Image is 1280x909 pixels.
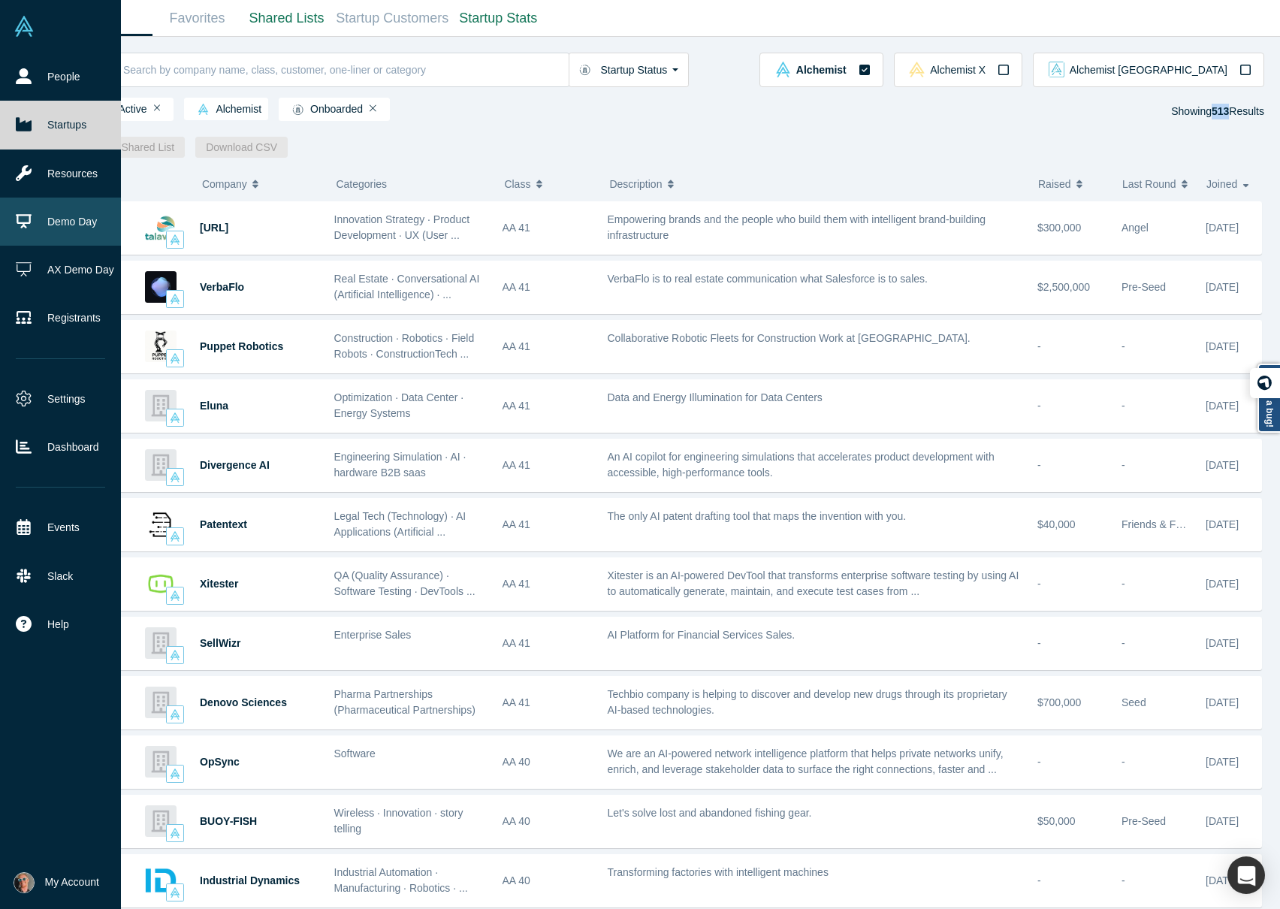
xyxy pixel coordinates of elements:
[503,558,592,610] div: AA 41
[334,807,463,835] span: Wireless · Innovation · story telling
[200,400,228,412] a: Eluna
[170,769,180,779] img: alchemist Vault Logo
[334,866,468,894] span: Industrial Automation · Manufacturing · Robotics · ...
[14,872,99,893] button: My Account
[122,52,569,87] input: Search by company name, class, customer, one-liner or category
[503,380,592,432] div: AA 41
[170,828,180,838] img: alchemist Vault Logo
[1122,874,1125,886] span: -
[1070,65,1227,75] span: Alchemist [GEOGRAPHIC_DATA]
[569,53,690,87] button: Startup Status
[1037,340,1041,352] span: -
[200,874,300,886] a: Industrial Dynamics
[200,340,283,352] a: Puppet Robotics
[200,756,240,768] span: OpSync
[609,168,662,200] span: Description
[1206,222,1239,234] span: [DATE]
[1122,518,1200,530] span: Friends & Family
[200,696,287,708] a: Denovo Sciences
[170,353,180,364] img: alchemist Vault Logo
[334,273,480,300] span: Real Estate · Conversational AI (Artificial Intelligence) · ...
[1206,874,1239,886] span: [DATE]
[1037,578,1041,590] span: -
[334,510,466,538] span: Legal Tech (Technology) · AI Applications (Artificial ...
[1037,518,1076,530] span: $40,000
[504,168,586,200] button: Class
[1257,364,1280,433] a: Report a bug!
[170,887,180,898] img: alchemist Vault Logo
[504,168,530,200] span: Class
[334,569,475,597] span: QA (Quality Assurance) · Software Testing · DevTools ...
[1171,105,1264,117] span: Showing Results
[170,412,180,423] img: alchemist Vault Logo
[1122,696,1146,708] span: Seed
[1206,281,1239,293] span: [DATE]
[1037,874,1041,886] span: -
[1038,168,1106,200] button: Raised
[608,688,1007,716] span: Techbio company is helping to discover and develop new drugs through its proprietary AI-based tec...
[334,688,475,732] span: Pharma Partnerships (Pharmaceutical Partnerships) ...
[145,865,177,896] img: Industrial Dynamics's Logo
[454,1,543,36] a: Startup Stats
[503,321,592,373] div: AA 41
[1206,578,1239,590] span: [DATE]
[195,137,288,158] button: Download CSV
[14,872,35,893] img: Laurent Rains's Account
[154,103,161,113] button: Remove Filter
[894,53,1022,87] button: alchemistx Vault LogoAlchemist X
[145,212,177,243] img: Talawa.ai's Logo
[45,874,99,890] span: My Account
[1037,696,1081,708] span: $700,000
[200,637,240,649] a: SellWizr
[1206,340,1239,352] span: [DATE]
[191,104,261,116] span: Alchemist
[1206,815,1239,827] span: [DATE]
[198,104,209,115] img: alchemist Vault Logo
[292,104,303,116] img: Startup status
[200,222,228,234] a: [URL]
[1212,105,1229,117] strong: 513
[608,451,995,479] span: An AI copilot for engineering simulations that accelerates product development with accessible, h...
[503,677,592,729] div: AA 41
[1206,518,1239,530] span: [DATE]
[1122,815,1166,827] span: Pre-Seed
[1206,168,1237,200] span: Joined
[170,650,180,660] img: alchemist Vault Logo
[503,736,592,788] div: AA 40
[759,53,883,87] button: alchemist Vault LogoAlchemist
[1037,281,1090,293] span: $2,500,000
[202,168,247,200] span: Company
[200,578,238,590] a: Xitester
[1122,222,1149,234] span: Angel
[200,815,257,827] a: BUOY-FISH
[1122,756,1125,768] span: -
[145,509,177,540] img: Patentext's Logo
[1122,340,1125,352] span: -
[1206,400,1239,412] span: [DATE]
[334,213,470,241] span: Innovation Strategy · Product Development · UX (User ...
[334,451,466,479] span: Engineering Simulation · AI · hardware B2B saas
[503,855,592,907] div: AA 40
[94,104,147,116] span: Active
[1037,815,1076,827] span: $50,000
[334,629,412,641] span: Enterprise Sales
[608,747,1004,775] span: We are an AI-powered network intelligence platform that helps private networks unify, enrich, and...
[579,64,590,76] img: Startup status
[1122,459,1125,471] span: -
[145,449,177,481] img: Divergence AI's Logo
[796,65,847,75] span: Alchemist
[930,65,986,75] span: Alchemist X
[331,1,454,36] a: Startup Customers
[1206,756,1239,768] span: [DATE]
[152,1,242,36] a: Favorites
[285,104,363,116] span: Onboarded
[608,391,823,403] span: Data and Energy Illumination for Data Centers
[145,627,177,659] img: SellWizr's Logo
